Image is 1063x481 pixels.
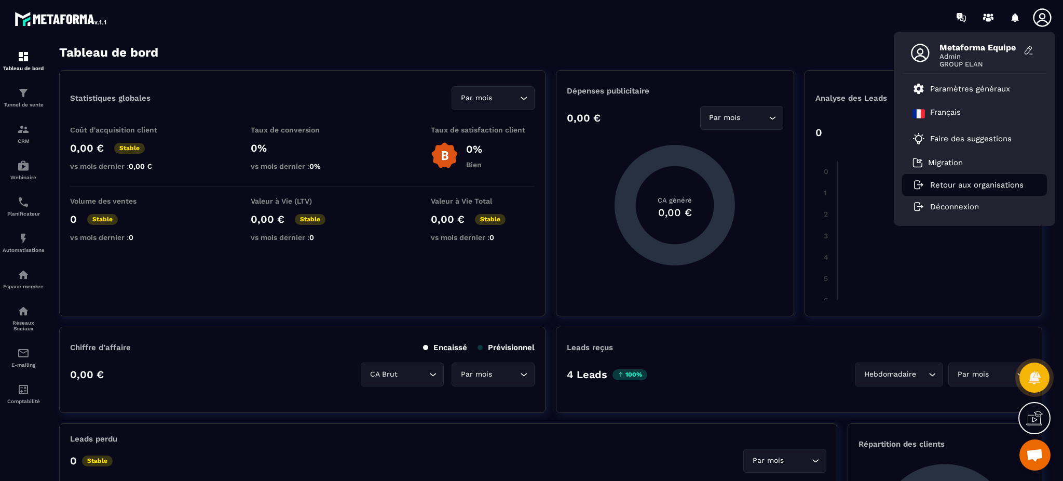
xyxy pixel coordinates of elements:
[431,197,535,205] p: Valeur à Vie Total
[824,274,828,283] tspan: 5
[3,152,44,188] a: automationsautomationsWebinaire
[786,455,809,466] input: Search for option
[3,43,44,79] a: formationformationTableau de bord
[431,213,465,225] p: 0,00 €
[743,449,826,473] div: Search for option
[3,102,44,108] p: Tunnel de vente
[15,9,108,28] img: logo
[17,305,30,317] img: social-network
[251,126,355,134] p: Taux de conversion
[912,83,1010,95] a: Paramètres généraux
[251,233,355,242] p: vs mois dernier :
[452,86,535,110] div: Search for option
[815,93,923,103] p: Analyse des Leads
[824,253,828,261] tspan: 4
[251,197,355,205] p: Valeur à Vie (LTV)
[824,232,828,240] tspan: 3
[17,383,30,396] img: accountant
[17,232,30,245] img: automations
[3,376,44,412] a: accountantaccountantComptabilité
[707,112,743,124] span: Par mois
[991,369,1014,380] input: Search for option
[3,224,44,261] a: automationsautomationsAutomatisations
[3,284,44,289] p: Espace membre
[815,126,822,139] p: 0
[700,106,783,130] div: Search for option
[431,126,535,134] p: Taux de satisfaction client
[3,65,44,71] p: Tableau de bord
[458,92,494,104] span: Par mois
[309,162,321,170] span: 0%
[912,157,963,168] a: Migration
[948,363,1031,386] div: Search for option
[928,158,963,167] p: Migration
[855,363,943,386] div: Search for option
[361,363,444,386] div: Search for option
[458,369,494,380] span: Par mois
[3,138,44,144] p: CRM
[423,343,467,352] p: Encaissé
[478,343,535,352] p: Prévisionnel
[70,368,104,381] p: 0,00 €
[1019,439,1051,471] a: Ouvrir le chat
[824,296,828,304] tspan: 6
[743,112,766,124] input: Search for option
[70,162,174,170] p: vs mois dernier :
[858,439,1031,449] p: Répartition des clients
[939,52,1017,60] span: Admin
[912,132,1024,145] a: Faire des suggestions
[750,455,786,466] span: Par mois
[309,233,314,242] span: 0
[367,369,400,380] span: CA Brut
[3,339,44,376] a: emailemailE-mailing
[70,126,174,134] p: Coût d'acquisition client
[70,93,151,103] p: Statistiques globales
[70,434,117,444] p: Leads perdu
[70,455,77,467] p: 0
[3,362,44,368] p: E-mailing
[452,363,535,386] div: Search for option
[930,202,979,211] p: Déconnexion
[70,343,131,352] p: Chiffre d’affaire
[3,261,44,297] a: automationsautomationsEspace membre
[567,86,783,96] p: Dépenses publicitaire
[3,115,44,152] a: formationformationCRM
[251,142,355,154] p: 0%
[489,233,494,242] span: 0
[930,84,1010,93] p: Paramètres généraux
[466,161,482,169] p: Bien
[17,269,30,281] img: automations
[3,398,44,404] p: Comptabilité
[251,213,284,225] p: 0,00 €
[17,87,30,99] img: formation
[17,196,30,208] img: scheduler
[912,180,1024,190] a: Retour aux organisations
[824,189,827,197] tspan: 1
[3,79,44,115] a: formationformationTunnel de vente
[3,188,44,224] a: schedulerschedulerPlanificateur
[494,92,517,104] input: Search for option
[3,211,44,217] p: Planificateur
[862,369,918,380] span: Hebdomadaire
[3,320,44,331] p: Réseaux Sociaux
[17,50,30,63] img: formation
[251,162,355,170] p: vs mois dernier :
[114,143,145,154] p: Stable
[431,233,535,242] p: vs mois dernier :
[70,213,77,225] p: 0
[494,369,517,380] input: Search for option
[930,180,1024,190] p: Retour aux organisations
[17,123,30,136] img: formation
[129,162,152,170] span: 0,00 €
[939,60,1017,68] span: GROUP ELAN
[87,214,118,225] p: Stable
[612,369,647,380] p: 100%
[82,456,113,466] p: Stable
[824,167,828,176] tspan: 0
[59,45,158,60] h3: Tableau de bord
[930,134,1012,143] p: Faire des suggestions
[475,214,506,225] p: Stable
[400,369,427,380] input: Search for option
[918,369,926,380] input: Search for option
[567,368,607,381] p: 4 Leads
